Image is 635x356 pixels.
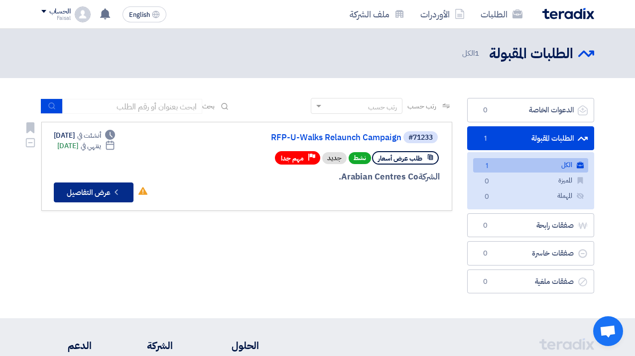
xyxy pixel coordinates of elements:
span: مهم جدا [281,154,304,163]
div: جديد [322,152,347,164]
span: 1 [475,48,479,59]
span: 0 [481,177,493,187]
a: صفقات رابحة0 [467,213,594,238]
button: English [123,6,166,22]
span: بحث [202,101,215,111]
li: الدعم [41,338,92,353]
li: الحلول [203,338,259,353]
a: RFP-U-Walks Relaunch Campaign [202,133,401,142]
span: 0 [480,249,492,259]
span: 1 [480,134,492,144]
span: نشط [349,152,371,164]
span: طلب عرض أسعار [378,154,422,163]
span: 0 [480,277,492,287]
div: [DATE] [54,130,116,141]
div: رتب حسب [368,102,397,112]
a: المهملة [473,189,588,203]
div: #71233 [408,134,433,141]
span: الشركة [418,171,440,183]
div: الحساب [49,7,71,16]
span: أنشئت في [77,130,101,141]
a: الأوردرات [412,2,473,26]
span: English [129,11,150,18]
button: عرض التفاصيل [54,182,133,202]
span: 0 [481,192,493,202]
a: الكل [473,158,588,173]
a: ملف الشركة [342,2,412,26]
span: 1 [481,161,493,172]
input: ابحث بعنوان أو رقم الطلب [63,99,202,114]
a: المميزة [473,174,588,188]
div: [DATE] [57,141,116,151]
a: الطلبات [473,2,530,26]
div: Faisal [41,15,71,21]
li: الشركة [121,338,173,353]
span: ينتهي في [81,141,101,151]
img: profile_test.png [75,6,91,22]
span: 0 [480,221,492,231]
span: رتب حسب [407,101,436,111]
div: Arabian Centres Co. [200,171,440,183]
a: صفقات ملغية0 [467,269,594,294]
span: الكل [462,48,481,59]
a: Open chat [593,316,623,346]
a: الطلبات المقبولة1 [467,126,594,151]
h2: الطلبات المقبولة [489,44,573,64]
a: الدعوات الخاصة0 [467,98,594,122]
a: صفقات خاسرة0 [467,241,594,266]
img: Teradix logo [542,8,594,19]
span: 0 [480,105,492,115]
